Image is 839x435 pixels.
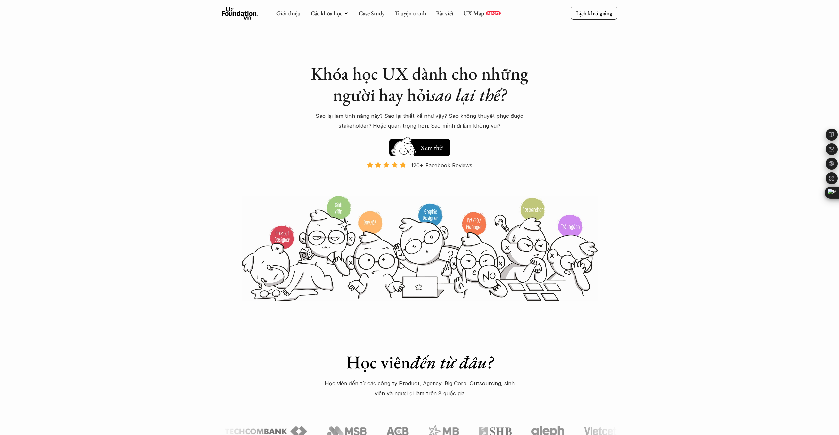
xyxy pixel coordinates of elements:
p: Lịch khai giảng [576,9,612,17]
a: Các khóa học [311,9,342,17]
h1: Học viên [304,351,535,373]
em: đến từ đâu? [410,351,493,374]
a: Bài viết [436,9,454,17]
h5: Xem thử [420,143,443,152]
a: Case Study [359,9,385,17]
a: Xem thử [389,136,450,156]
a: REPORT [486,11,501,15]
a: Truyện tranh [395,9,426,17]
em: sao lại thế? [430,83,506,106]
a: 120+ Facebook Reviews [361,161,478,195]
p: REPORT [487,11,499,15]
h1: Khóa học UX dành cho những người hay hỏi [304,63,535,106]
a: Giới thiệu [276,9,301,17]
p: Học viên đến từ các công ty Product, Agency, Big Corp, Outsourcing, sinh viên và người đi làm trê... [321,378,519,398]
p: 120+ Facebook Reviews [411,160,472,170]
a: UX Map [464,9,484,17]
p: Sao lại làm tính năng này? Sao lại thiết kế như vậy? Sao không thuyết phục được stakeholder? Hoặc... [304,111,535,131]
a: Lịch khai giảng [571,7,617,19]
